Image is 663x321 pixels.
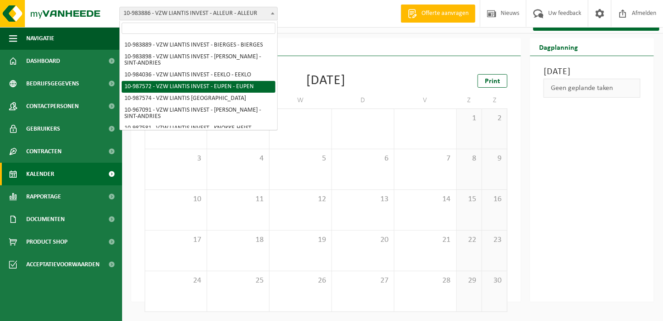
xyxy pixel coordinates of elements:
span: 17 [150,235,202,245]
span: 25 [212,276,265,286]
td: V [394,92,457,109]
span: 10-983886 - VZW LIANTIS INVEST - ALLEUR - ALLEUR [119,7,278,20]
div: Geen geplande taken [544,79,640,98]
span: 21 [399,235,452,245]
span: 2 [487,113,502,123]
span: 10-983886 - VZW LIANTIS INVEST - ALLEUR - ALLEUR [120,7,277,20]
li: 10-983889 - VZW LIANTIS INVEST - BIERGES - BIERGES [122,39,275,51]
span: 1 [461,113,477,123]
li: 10-987574 - VZW LIANTIS [GEOGRAPHIC_DATA] [122,93,275,104]
span: 29 [461,276,477,286]
span: 10 [150,194,202,204]
td: W [270,92,332,109]
li: 10-983898 - VZW LIANTIS INVEST - [PERSON_NAME] - SINT-ANDRIES [122,51,275,69]
span: Gebruikers [26,118,60,140]
li: 10-984036 - VZW LIANTIS INVEST - EEKLO - EEKLO [122,69,275,81]
span: 28 [399,276,452,286]
span: Print [485,78,500,85]
span: Documenten [26,208,65,231]
span: 12 [274,194,327,204]
li: 10-987572 - VZW LIANTIS INVEST - EUPEN - EUPEN [122,81,275,93]
div: [DATE] [307,74,346,88]
span: 7 [399,154,452,164]
li: 10-987581 - VZW LIANTIS INVEST - KNOKKE-HEIST - KNOKKE-HEIST [122,123,275,141]
td: Z [457,92,482,109]
span: 4 [212,154,265,164]
span: Kalender [26,163,54,185]
span: Rapportage [26,185,61,208]
span: 3 [150,154,202,164]
h3: [DATE] [544,65,640,79]
a: Offerte aanvragen [401,5,475,23]
span: Offerte aanvragen [419,9,471,18]
span: 9 [487,154,502,164]
h2: Dagplanning [530,38,587,56]
span: 30 [487,276,502,286]
span: 23 [487,235,502,245]
span: 15 [461,194,477,204]
span: 22 [461,235,477,245]
span: Bedrijfsgegevens [26,72,79,95]
span: Product Shop [26,231,67,253]
span: 26 [274,276,327,286]
span: 8 [461,154,477,164]
span: 19 [274,235,327,245]
span: 18 [212,235,265,245]
span: Navigatie [26,27,54,50]
span: 20 [336,235,389,245]
span: 16 [487,194,502,204]
span: 27 [336,276,389,286]
span: 24 [150,276,202,286]
span: Contracten [26,140,62,163]
span: 11 [212,194,265,204]
span: Contactpersonen [26,95,79,118]
span: 14 [399,194,452,204]
span: Dashboard [26,50,60,72]
span: 13 [336,194,389,204]
a: Print [478,74,507,88]
td: D [332,92,394,109]
span: 6 [336,154,389,164]
span: 5 [274,154,327,164]
li: 10-967091 - VZW LIANTIS INVEST - [PERSON_NAME] - SINT-ANDRIES [122,104,275,123]
td: Z [482,92,507,109]
span: Acceptatievoorwaarden [26,253,99,276]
